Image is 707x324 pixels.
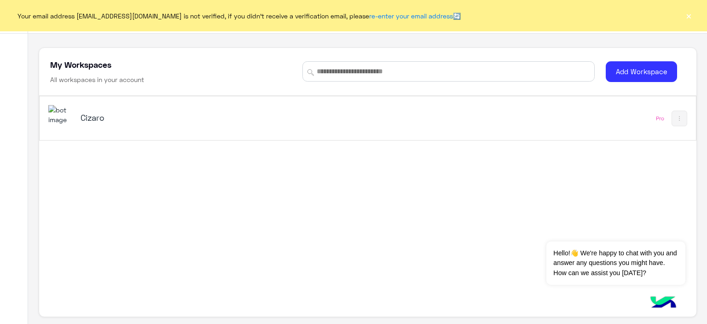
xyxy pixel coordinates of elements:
[647,287,679,319] img: hulul-logo.png
[684,11,693,20] button: ×
[81,112,311,123] h5: Cizaro
[17,11,461,21] span: Your email address [EMAIL_ADDRESS][DOMAIN_NAME] is not verified, if you didn't receive a verifica...
[656,115,664,122] div: Pro
[48,105,73,125] img: 919860931428189
[369,12,453,20] a: re-enter your email address
[50,75,144,84] h6: All workspaces in your account
[546,242,685,285] span: Hello!👋 We're happy to chat with you and answer any questions you might have. How can we assist y...
[606,61,677,82] button: Add Workspace
[50,59,111,70] h5: My Workspaces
